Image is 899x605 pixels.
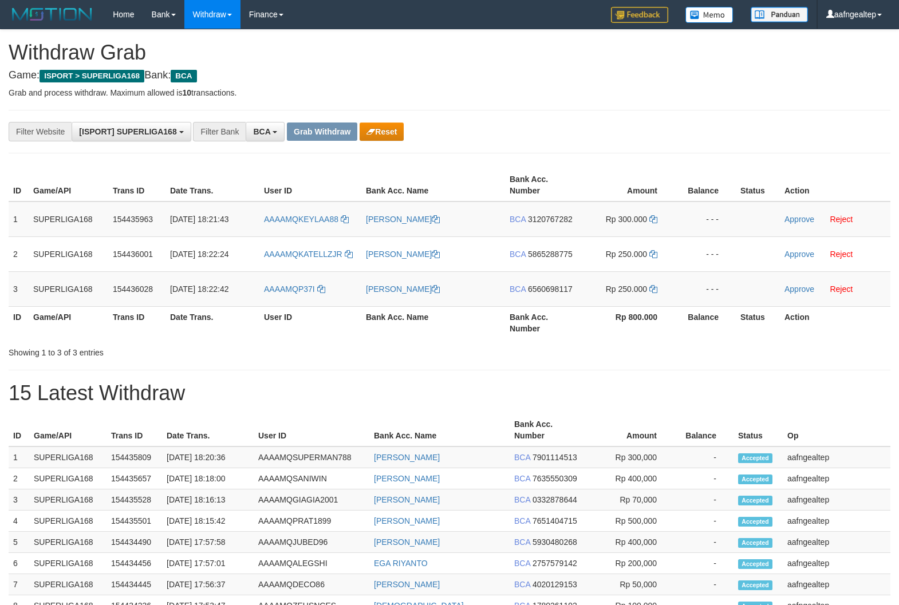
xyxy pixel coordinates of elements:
span: Copy 4020129153 to clipboard [533,580,577,589]
td: 154435501 [107,511,162,532]
td: 1 [9,446,29,468]
span: ISPORT > SUPERLIGA168 [40,70,144,82]
th: Rp 800.000 [582,306,675,339]
th: Status [736,169,780,201]
th: ID [9,306,29,339]
span: Accepted [738,474,772,484]
th: Balance [675,169,736,201]
span: BCA [171,70,196,82]
a: [PERSON_NAME] [374,537,440,547]
td: [DATE] 17:56:37 [162,574,254,595]
td: SUPERLIGA168 [29,511,107,532]
td: - [674,511,734,532]
th: Balance [674,414,734,446]
th: User ID [254,414,369,446]
span: Accepted [738,517,772,527]
th: Bank Acc. Number [510,414,585,446]
th: User ID [259,169,361,201]
th: Amount [585,414,674,446]
span: BCA [510,250,526,259]
td: - - - [675,201,736,237]
th: Bank Acc. Name [361,306,505,339]
h1: 15 Latest Withdraw [9,382,890,405]
span: AAAAMQKATELLZJR [264,250,342,259]
td: [DATE] 18:18:00 [162,468,254,489]
th: Date Trans. [165,306,259,339]
th: Amount [582,169,675,201]
th: Action [780,306,890,339]
span: BCA [514,516,530,525]
td: 154434456 [107,553,162,574]
span: Copy 2757579142 to clipboard [533,559,577,568]
span: BCA [510,284,526,294]
span: Accepted [738,453,772,463]
span: Copy 6560698117 to clipboard [528,284,573,294]
th: User ID [259,306,361,339]
a: [PERSON_NAME] [374,495,440,504]
button: Reset [360,122,404,141]
a: [PERSON_NAME] [374,474,440,483]
a: [PERSON_NAME] [374,516,440,525]
a: Reject [830,215,853,224]
th: Status [734,414,783,446]
a: Approve [784,250,814,259]
td: 5 [9,532,29,553]
span: AAAAMQKEYLAA88 [264,215,338,224]
td: AAAAMQGIAGIA2001 [254,489,369,511]
h4: Game: Bank: [9,70,890,81]
img: Feedback.jpg [611,7,668,23]
th: Bank Acc. Number [505,306,582,339]
th: Bank Acc. Name [361,169,505,201]
td: 154435809 [107,446,162,468]
span: Accepted [738,496,772,505]
a: AAAAMQP37I [264,284,325,294]
td: Rp 400,000 [585,532,674,553]
th: Op [783,414,890,446]
button: Grab Withdraw [287,122,357,141]
span: BCA [514,495,530,504]
td: 3 [9,489,29,511]
th: Bank Acc. Number [505,169,582,201]
td: - [674,532,734,553]
span: [ISPORT] SUPERLIGA168 [79,127,176,136]
a: Reject [830,250,853,259]
th: Date Trans. [162,414,254,446]
span: 154436001 [113,250,153,259]
span: Rp 300.000 [606,215,647,224]
th: Bank Acc. Name [369,414,510,446]
td: aafngealtep [783,468,890,489]
td: 3 [9,271,29,306]
span: Copy 7635550309 to clipboard [533,474,577,483]
td: - [674,489,734,511]
td: 1 [9,201,29,237]
a: AAAAMQKEYLAA88 [264,215,349,224]
span: Accepted [738,580,772,590]
span: Accepted [738,559,772,569]
td: [DATE] 18:20:36 [162,446,254,468]
span: [DATE] 18:22:24 [170,250,228,259]
td: Rp 70,000 [585,489,674,511]
th: Game/API [29,169,108,201]
span: BCA [514,474,530,483]
span: Rp 250.000 [606,284,647,294]
a: Approve [784,215,814,224]
div: Filter Website [9,122,72,141]
span: 154436028 [113,284,153,294]
a: Copy 250000 to clipboard [649,284,657,294]
td: SUPERLIGA168 [29,236,108,271]
span: BCA [514,580,530,589]
th: Action [780,169,890,201]
th: Balance [675,306,736,339]
td: Rp 500,000 [585,511,674,532]
td: 154435657 [107,468,162,489]
a: [PERSON_NAME] [366,250,440,259]
span: Copy 7901114513 to clipboard [533,453,577,462]
td: - [674,574,734,595]
td: AAAAMQJUBED96 [254,532,369,553]
th: Trans ID [107,414,162,446]
div: Showing 1 to 3 of 3 entries [9,342,366,358]
span: BCA [514,453,530,462]
th: Game/API [29,414,107,446]
td: SUPERLIGA168 [29,532,107,553]
td: SUPERLIGA168 [29,553,107,574]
